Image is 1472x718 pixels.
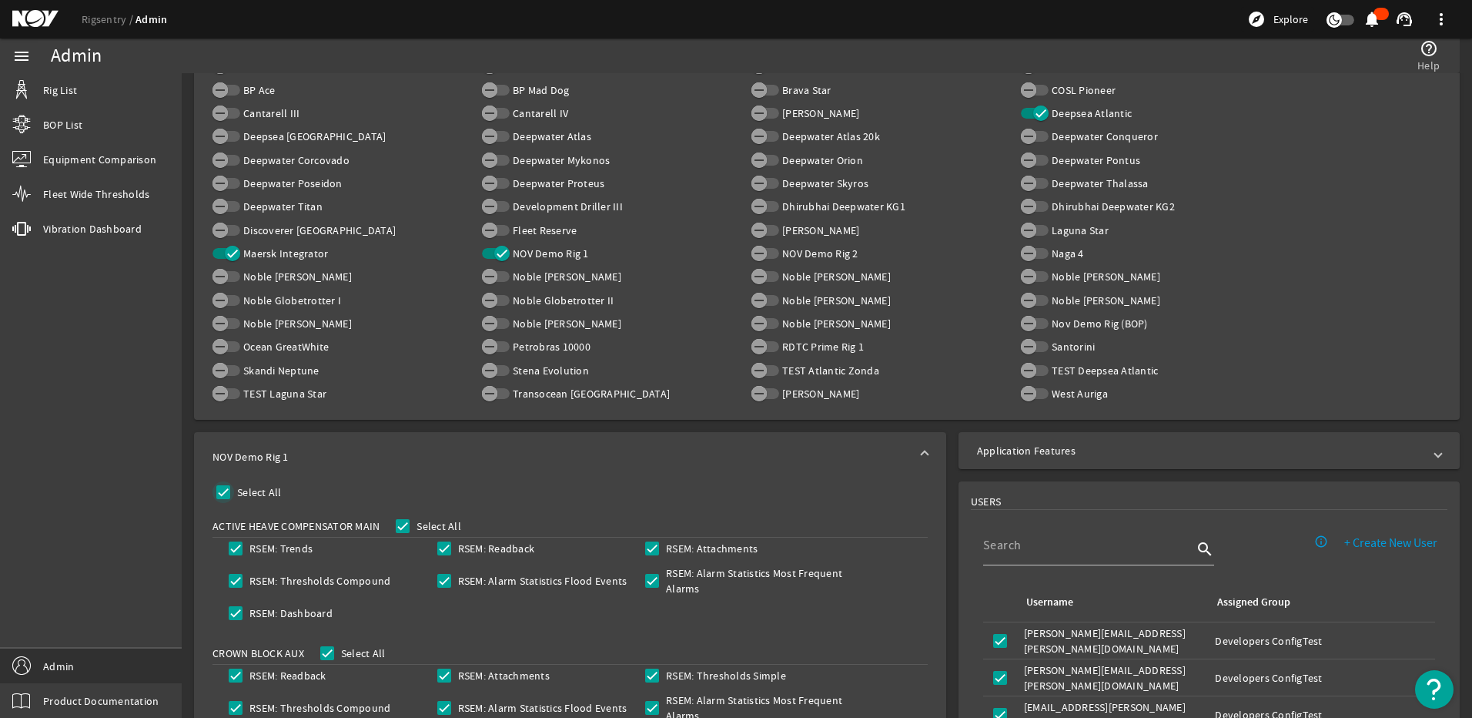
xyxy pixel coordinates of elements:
span: Active Heave Compensator Main [212,518,380,534]
label: NOV Demo Rig 2 [779,246,858,261]
label: Noble [PERSON_NAME] [240,269,352,284]
label: Stena Evolution [510,363,589,378]
div: Developers ConfigTest [1215,633,1429,649]
label: RSEM: Trends [246,541,313,556]
input: Search [983,536,1193,555]
span: Crown Block Aux [212,646,304,661]
label: Deepwater Atlas [510,129,591,144]
span: Product Documentation [43,693,159,709]
label: Deepwater Skyros [779,176,868,191]
a: Admin [135,12,167,27]
span: Equipment Comparison [43,152,156,167]
mat-panel-title: Application Features [977,443,1423,458]
div: [PERSON_NAME][EMAIL_ADDRESS][PERSON_NAME][DOMAIN_NAME] [1024,663,1203,693]
mat-panel-title: NOV Demo Rig 1 [212,449,909,465]
div: Assigned Group [1217,594,1290,611]
label: Deepwater Titan [240,199,323,214]
mat-icon: help_outline [1420,39,1438,58]
i: search [1196,540,1214,559]
label: [PERSON_NAME] [779,223,859,238]
label: Noble [PERSON_NAME] [779,269,891,284]
label: RSEM: Readback [246,668,326,683]
label: Maersk Integrator [240,246,328,261]
div: Admin [51,49,102,64]
label: Deepwater Atlas 20k [779,129,880,144]
label: Select All [338,646,386,661]
label: Select All [234,485,282,500]
label: Dhirubhai Deepwater KG2 [1049,199,1175,214]
label: Fleet Reserve [510,223,577,238]
label: RSEM: Readback [455,541,535,556]
label: BP Ace [240,82,276,98]
div: Developers ConfigTest [1215,670,1429,686]
label: RSEM: Thresholds Simple [663,668,786,683]
label: Petrobras 10000 [510,339,590,354]
label: Discoverer [GEOGRAPHIC_DATA] [240,223,396,238]
label: RSEM: Attachments [455,668,550,683]
label: Noble Globetrotter I [240,293,341,308]
mat-icon: vibration [12,220,31,238]
span: Help [1417,58,1440,73]
label: Brava Star [779,82,831,98]
label: Deepwater Conqueror [1049,129,1158,144]
label: West Auriga [1049,386,1108,401]
label: Deepwater Proteus [510,176,604,191]
label: Dhirubhai Deepwater KG1 [779,199,905,214]
label: RSEM: Thresholds Compound [246,573,390,589]
label: Cantarell III [240,106,299,121]
div: Username [1024,594,1197,611]
span: Rig List [43,82,77,98]
label: Deepwater Pontus [1049,153,1140,168]
label: RSEM: Alarm Statistics Flood Events [455,700,627,716]
label: Deepwater Poseidon [240,176,343,191]
button: Explore [1241,7,1314,32]
label: RSEM: Alarm Statistics Flood Events [455,573,627,589]
label: Transocean [GEOGRAPHIC_DATA] [510,386,670,401]
label: Noble [PERSON_NAME] [510,316,621,331]
label: Noble [PERSON_NAME] [1049,269,1160,284]
mat-icon: menu [12,47,31,65]
label: Noble [PERSON_NAME] [779,316,891,331]
label: Naga 4 [1049,246,1084,261]
button: more_vert [1423,1,1460,38]
label: Select All [413,518,461,534]
label: [PERSON_NAME] [779,386,859,401]
label: TEST Laguna Star [240,386,326,401]
label: Nov Demo Rig (BOP) [1049,316,1148,331]
label: Skandi Neptune [240,363,319,378]
label: RDTC Prime Rig 1 [779,339,864,354]
span: BOP List [43,117,82,133]
span: Fleet Wide Thresholds [43,186,149,202]
label: RSEM: Thresholds Compound [246,700,390,716]
label: Deepwater Thalassa [1049,176,1149,191]
label: Noble [PERSON_NAME] [240,316,352,331]
label: Ocean GreatWhite [240,339,329,354]
label: Deepwater Orion [779,153,863,168]
label: TEST Atlantic Zonda [779,363,879,378]
mat-icon: notifications [1363,10,1381,29]
a: Rigsentry [82,12,135,26]
label: Deepsea Atlantic [1049,106,1132,121]
label: Noble [PERSON_NAME] [779,293,891,308]
div: Rig Selection [194,57,1460,420]
label: BP Mad Dog [510,82,570,98]
label: TEST Deepsea Atlantic [1049,363,1158,378]
label: Noble [PERSON_NAME] [1049,293,1160,308]
label: Noble Globetrotter II [510,293,614,308]
mat-expansion-panel-header: Application Features [958,432,1460,469]
span: USERS [971,494,1001,509]
label: Laguna Star [1049,223,1109,238]
label: RSEM: Attachments [663,541,758,556]
div: Username [1026,594,1073,611]
label: Noble [PERSON_NAME] [510,269,621,284]
button: + Create New User [1332,529,1450,557]
mat-icon: info_outline [1314,535,1328,549]
label: NOV Demo Rig 1 [510,246,589,261]
label: RSEM: Alarm Statistics Most Frequent Alarms [663,565,850,596]
label: Deepwater Mykonos [510,153,610,168]
mat-icon: explore [1247,10,1266,29]
div: [PERSON_NAME][EMAIL_ADDRESS][PERSON_NAME][DOMAIN_NAME] [1024,626,1203,656]
label: COSL Pioneer [1049,82,1116,98]
label: Development Driller III [510,199,623,214]
span: + Create New User [1344,535,1437,551]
